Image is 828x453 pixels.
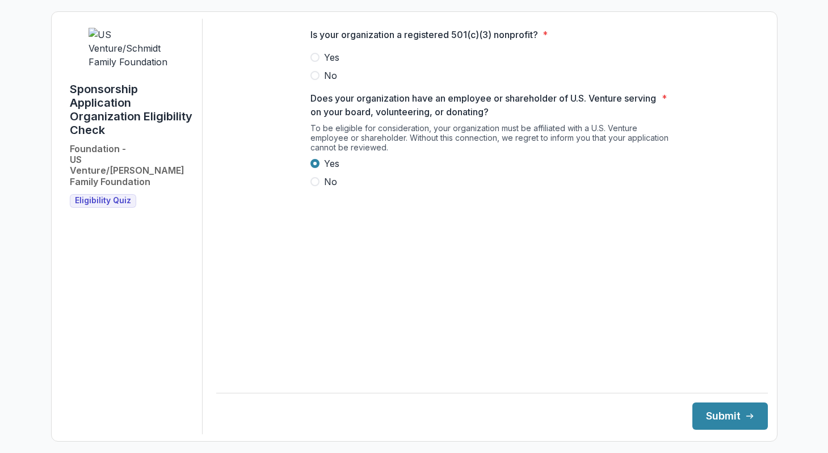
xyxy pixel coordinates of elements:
h1: Sponsorship Application Organization Eligibility Check [70,82,193,137]
span: Yes [324,51,339,64]
span: Eligibility Quiz [75,196,131,205]
span: No [324,69,337,82]
p: Does your organization have an employee or shareholder of U.S. Venture serving on your board, vol... [310,91,657,119]
span: No [324,175,337,188]
p: Is your organization a registered 501(c)(3) nonprofit? [310,28,538,41]
span: Yes [324,157,339,170]
img: US Venture/Schmidt Family Foundation [89,28,174,69]
button: Submit [692,402,768,430]
div: To be eligible for consideration, your organization must be affiliated with a U.S. Venture employ... [310,123,674,157]
h2: Foundation - US Venture/[PERSON_NAME] Family Foundation [70,144,193,187]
